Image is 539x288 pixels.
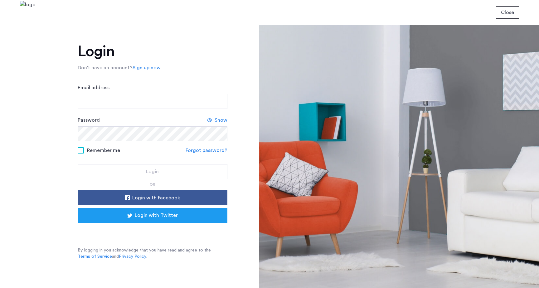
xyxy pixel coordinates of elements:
[78,84,109,91] label: Email address
[78,65,133,70] span: Don’t have an account?
[78,247,227,260] p: By logging in you acknowledge that you have read and agree to the and .
[78,164,227,179] button: button
[501,9,514,16] span: Close
[78,190,227,205] button: button
[496,6,519,19] button: button
[146,168,159,175] span: Login
[78,44,227,59] h1: Login
[78,208,227,223] button: button
[150,183,155,186] span: or
[135,212,178,219] span: Login with Twitter
[133,64,161,71] a: Sign up now
[132,194,180,202] span: Login with Facebook
[87,147,120,154] span: Remember me
[186,147,227,154] a: Forgot password?
[215,116,227,124] span: Show
[78,253,112,260] a: Terms of Service
[78,116,100,124] label: Password
[20,1,36,24] img: logo
[119,253,146,260] a: Privacy Policy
